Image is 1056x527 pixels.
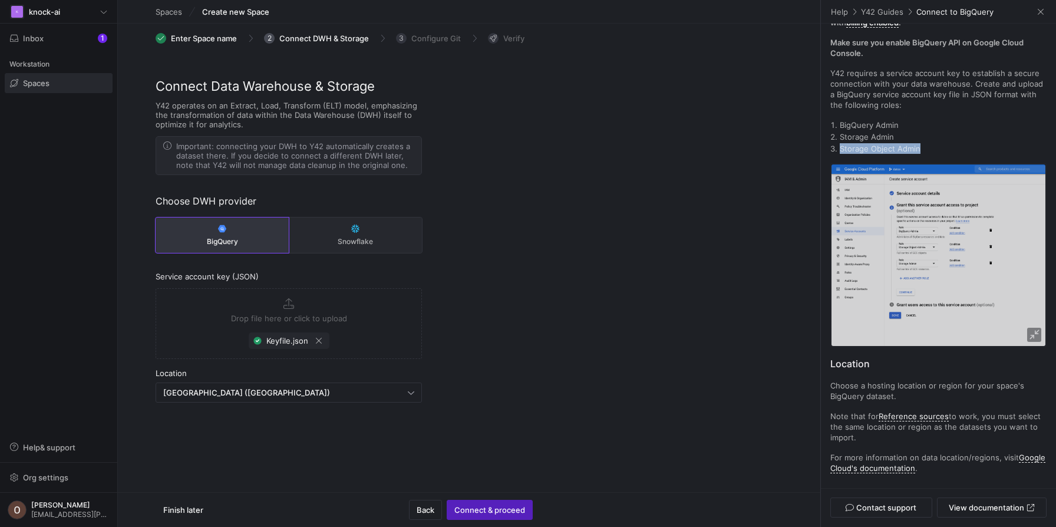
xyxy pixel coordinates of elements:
[5,73,113,93] a: Spaces
[5,474,113,483] a: Org settings
[163,388,330,397] span: [GEOGRAPHIC_DATA] ([GEOGRAPHIC_DATA])
[160,238,284,246] span: BigQuery
[279,34,369,43] span: Connect DWH & Storage
[176,141,414,170] span: Important: connecting your DWH to Y42 automatically creates a dataset there. If you decide to con...
[860,6,904,17] a: Y42 Guides
[293,238,417,246] span: Snowflake
[5,498,113,522] button: https://lh3.googleusercontent.com/a/ACg8ocLm89enmOBk0swAlxJ-endMSNcU5pZRoXAR-TPI8cKk-uTK6w=s96-c[...
[5,55,113,73] div: Workstation
[156,101,422,129] span: Y42 operates on an Extract, Load, Transform (ELT) model, emphasizing the transformation of data w...
[830,452,1047,473] p: For more information on data location/regions, visit .
[5,437,113,457] button: Help& support
[840,131,1047,142] p: Storage Admin
[830,453,1045,473] a: Google Cloud's documentation
[156,500,211,520] button: Finish later
[830,498,932,518] button: Contact support
[830,6,849,17] a: Help
[879,411,949,421] a: Reference sources
[268,34,272,42] span: 2
[156,7,182,17] a: Spaces
[156,33,237,44] button: Enter Space name
[949,503,1024,512] span: View documentation
[202,7,269,17] span: Create new Space
[98,34,107,43] div: 1
[447,500,533,520] button: Connect & proceed
[31,510,110,519] span: [EMAIL_ADDRESS][PERSON_NAME][DOMAIN_NAME]
[409,500,442,520] button: Back
[29,7,60,17] span: knock-ai
[417,505,434,515] span: Back
[163,505,203,515] span: Finish later
[5,467,113,488] button: Org settings
[156,368,187,378] span: Location
[830,38,1024,58] b: Make sure you enable BigQuery API on Google Cloud Console.
[937,498,1047,518] a: View documentation
[171,34,237,43] span: Enter Space name
[454,505,525,515] span: Connect & proceed
[830,68,1047,110] p: Y42 requires a service account key to establish a secure connection with your data warehouse. Cre...
[156,218,289,253] button: BigQuery
[831,164,1045,346] img: Screenshot of GCP IAM with required service account roles.
[156,77,422,96] span: Connect Data Warehouse & Storage
[856,503,916,512] span: Contact support
[264,33,369,44] button: 2Connect DWH & Storage
[840,143,1047,154] p: Storage Object Admin
[830,357,1047,371] h2: Location
[23,473,68,482] span: Org settings
[31,501,110,509] span: [PERSON_NAME]
[23,34,44,43] span: Inbox
[830,380,1047,401] p: Choose a hosting location or region for your space's BigQuery dataset.
[916,6,994,17] a: Connect to BigQuery
[156,272,422,281] p: Service account key (JSON)
[830,411,1047,443] p: Note that for to work, you must select the same location or region as the datasets you want to im...
[156,289,421,358] button: Drop file here or click to uploadKeyfile.json
[11,6,23,18] div: K
[5,28,113,48] button: Inbox1
[156,194,422,208] span: Choose DWH provider
[231,314,347,323] span: Drop file here or click to upload
[23,78,49,88] span: Spaces
[266,336,308,345] span: Keyfile.json
[289,218,422,253] button: Snowflake
[840,120,1047,130] p: BigQuery Admin
[8,500,27,519] img: https://lh3.googleusercontent.com/a/ACg8ocLm89enmOBk0swAlxJ-endMSNcU5pZRoXAR-TPI8cKk-uTK6w=s96-c
[23,443,75,452] span: Help & support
